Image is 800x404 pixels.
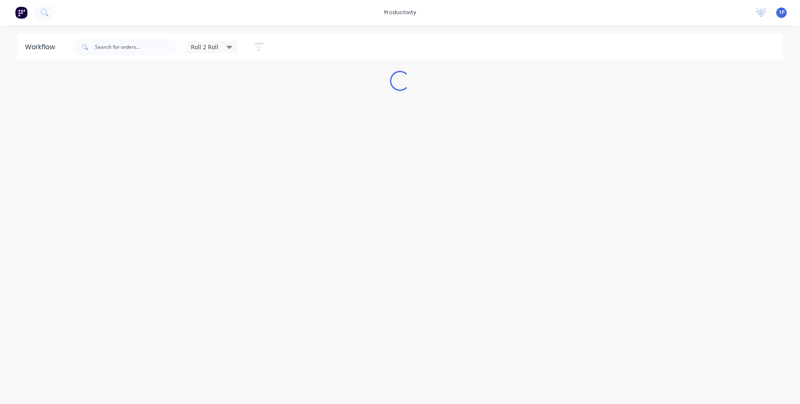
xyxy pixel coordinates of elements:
div: productivity [380,6,420,19]
img: Factory [15,6,27,19]
span: 1P [779,9,785,16]
div: Workflow [25,42,59,52]
input: Search for orders... [95,39,177,55]
span: Roll 2 Roll [191,43,218,51]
